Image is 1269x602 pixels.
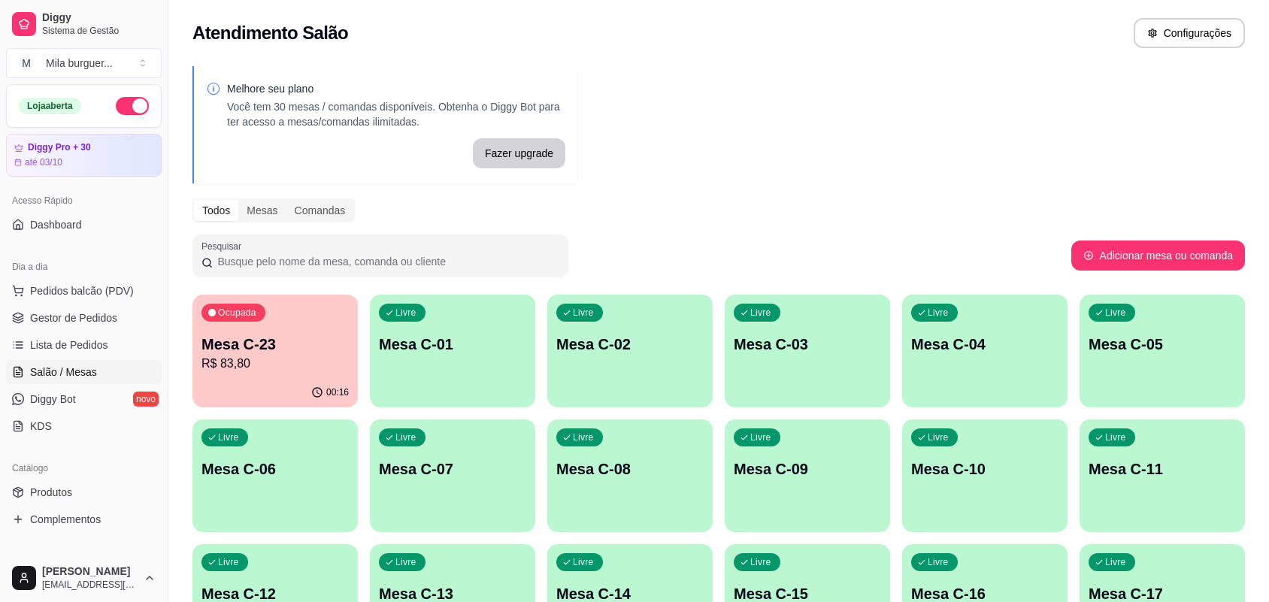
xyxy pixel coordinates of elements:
[286,200,354,221] div: Comandas
[6,387,162,411] a: Diggy Botnovo
[227,81,565,96] p: Melhore seu plano
[6,189,162,213] div: Acesso Rápido
[201,334,349,355] p: Mesa C-23
[1105,307,1126,319] p: Livre
[6,456,162,480] div: Catálogo
[725,419,890,532] button: LivreMesa C-09
[547,295,713,407] button: LivreMesa C-02
[379,334,526,355] p: Mesa C-01
[42,579,138,591] span: [EMAIL_ADDRESS][DOMAIN_NAME]
[1080,419,1245,532] button: LivreMesa C-11
[556,458,704,479] p: Mesa C-08
[370,295,535,407] button: LivreMesa C-01
[902,295,1068,407] button: LivreMesa C-04
[6,213,162,237] a: Dashboard
[734,334,881,355] p: Mesa C-03
[213,254,559,269] input: Pesquisar
[6,306,162,330] a: Gestor de Pedidos
[573,556,594,568] p: Livre
[30,283,134,298] span: Pedidos balcão (PDV)
[6,134,162,177] a: Diggy Pro + 30até 03/10
[201,355,349,373] p: R$ 83,80
[6,6,162,42] a: DiggySistema de Gestão
[1080,295,1245,407] button: LivreMesa C-05
[395,307,416,319] p: Livre
[1105,556,1126,568] p: Livre
[238,200,286,221] div: Mesas
[734,458,881,479] p: Mesa C-09
[6,507,162,531] a: Complementos
[30,512,101,527] span: Complementos
[30,337,108,352] span: Lista de Pedidos
[573,431,594,443] p: Livre
[30,365,97,380] span: Salão / Mesas
[379,458,526,479] p: Mesa C-07
[547,419,713,532] button: LivreMesa C-08
[326,386,349,398] p: 00:16
[218,307,256,319] p: Ocupada
[19,98,81,114] div: Loja aberta
[28,142,91,153] article: Diggy Pro + 30
[30,419,52,434] span: KDS
[192,295,358,407] button: OcupadaMesa C-23R$ 83,8000:16
[928,431,949,443] p: Livre
[6,333,162,357] a: Lista de Pedidos
[6,48,162,78] button: Select a team
[928,307,949,319] p: Livre
[911,334,1059,355] p: Mesa C-04
[573,307,594,319] p: Livre
[750,556,771,568] p: Livre
[30,392,76,407] span: Diggy Bot
[46,56,113,71] div: Mila burguer ...
[30,217,82,232] span: Dashboard
[911,458,1059,479] p: Mesa C-10
[6,560,162,596] button: [PERSON_NAME][EMAIL_ADDRESS][DOMAIN_NAME]
[42,25,156,37] span: Sistema de Gestão
[6,360,162,384] a: Salão / Mesas
[750,431,771,443] p: Livre
[6,255,162,279] div: Dia a dia
[473,138,565,168] button: Fazer upgrade
[227,99,565,129] p: Você tem 30 mesas / comandas disponíveis. Obtenha o Diggy Bot para ter acesso a mesas/comandas il...
[218,431,239,443] p: Livre
[6,480,162,504] a: Produtos
[25,156,62,168] article: até 03/10
[201,240,247,253] label: Pesquisar
[370,419,535,532] button: LivreMesa C-07
[30,310,117,325] span: Gestor de Pedidos
[556,334,704,355] p: Mesa C-02
[1089,458,1236,479] p: Mesa C-11
[6,414,162,438] a: KDS
[750,307,771,319] p: Livre
[19,56,34,71] span: M
[395,556,416,568] p: Livre
[42,11,156,25] span: Diggy
[116,97,149,115] button: Alterar Status
[194,200,238,221] div: Todos
[42,565,138,579] span: [PERSON_NAME]
[6,279,162,303] button: Pedidos balcão (PDV)
[1089,334,1236,355] p: Mesa C-05
[1071,240,1245,271] button: Adicionar mesa ou comanda
[218,556,239,568] p: Livre
[928,556,949,568] p: Livre
[395,431,416,443] p: Livre
[725,295,890,407] button: LivreMesa C-03
[192,419,358,532] button: LivreMesa C-06
[1105,431,1126,443] p: Livre
[30,485,72,500] span: Produtos
[1134,18,1245,48] button: Configurações
[201,458,349,479] p: Mesa C-06
[902,419,1068,532] button: LivreMesa C-10
[192,21,348,45] h2: Atendimento Salão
